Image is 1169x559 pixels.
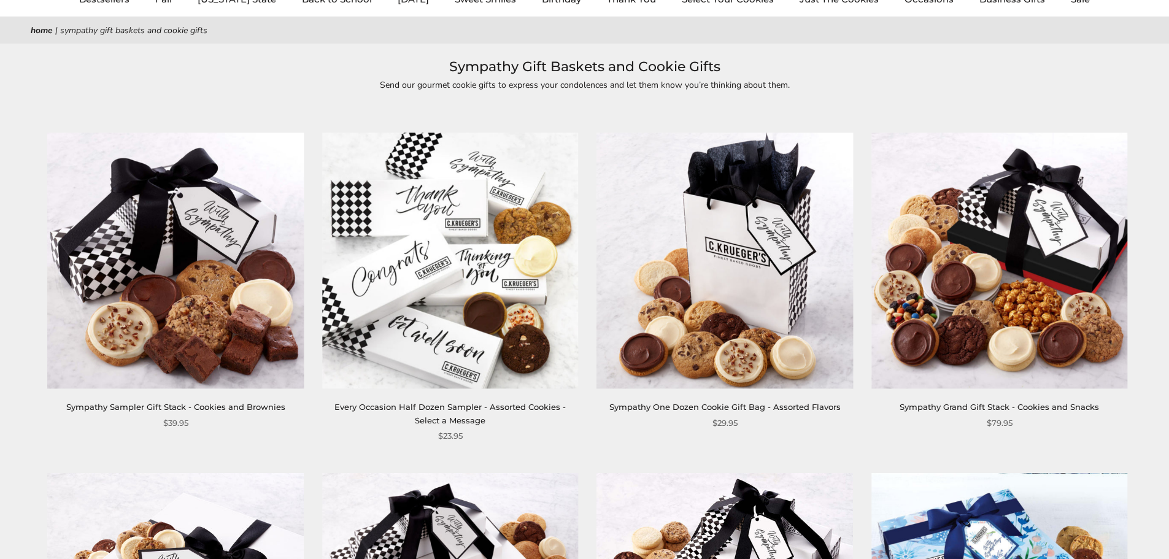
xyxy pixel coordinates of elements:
[871,133,1127,388] img: Sympathy Grand Gift Stack - Cookies and Snacks
[609,402,841,412] a: Sympathy One Dozen Cookie Gift Bag - Assorted Flavors
[60,25,207,36] span: Sympathy Gift Baskets and Cookie Gifts
[900,402,1099,412] a: Sympathy Grand Gift Stack - Cookies and Snacks
[322,133,578,388] img: Every Occasion Half Dozen Sampler - Assorted Cookies - Select a Message
[163,417,188,430] span: $39.95
[987,417,1013,430] span: $79.95
[66,402,285,412] a: Sympathy Sampler Gift Stack - Cookies and Brownies
[31,23,1138,37] nav: breadcrumbs
[334,402,566,425] a: Every Occasion Half Dozen Sampler - Assorted Cookies - Select a Message
[49,56,1120,78] h1: Sympathy Gift Baskets and Cookie Gifts
[712,417,738,430] span: $29.95
[55,25,58,36] span: |
[438,430,463,442] span: $23.95
[303,78,867,92] p: Send our gourmet cookie gifts to express your condolences and let them know you’re thinking about...
[48,133,304,388] img: Sympathy Sampler Gift Stack - Cookies and Brownies
[597,133,853,388] img: Sympathy One Dozen Cookie Gift Bag - Assorted Flavors
[10,512,127,549] iframe: Sign Up via Text for Offers
[31,25,53,36] a: Home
